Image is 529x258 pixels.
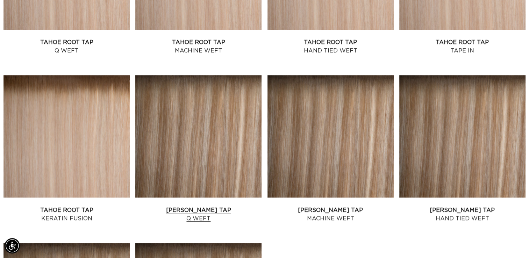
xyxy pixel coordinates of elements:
[5,238,20,253] div: Accessibility Menu
[399,38,526,55] a: Tahoe Root Tap Tape In
[399,206,526,223] a: [PERSON_NAME] Tap Hand Tied Weft
[135,206,262,223] a: [PERSON_NAME] Tap Q Weft
[3,206,130,223] a: Tahoe Root Tap Keratin Fusion
[3,38,130,55] a: Tahoe Root Tap Q Weft
[267,38,394,55] a: Tahoe Root Tap Hand Tied Weft
[135,38,262,55] a: Tahoe Root Tap Machine Weft
[494,224,529,258] iframe: Chat Widget
[267,206,394,223] a: [PERSON_NAME] Tap Machine Weft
